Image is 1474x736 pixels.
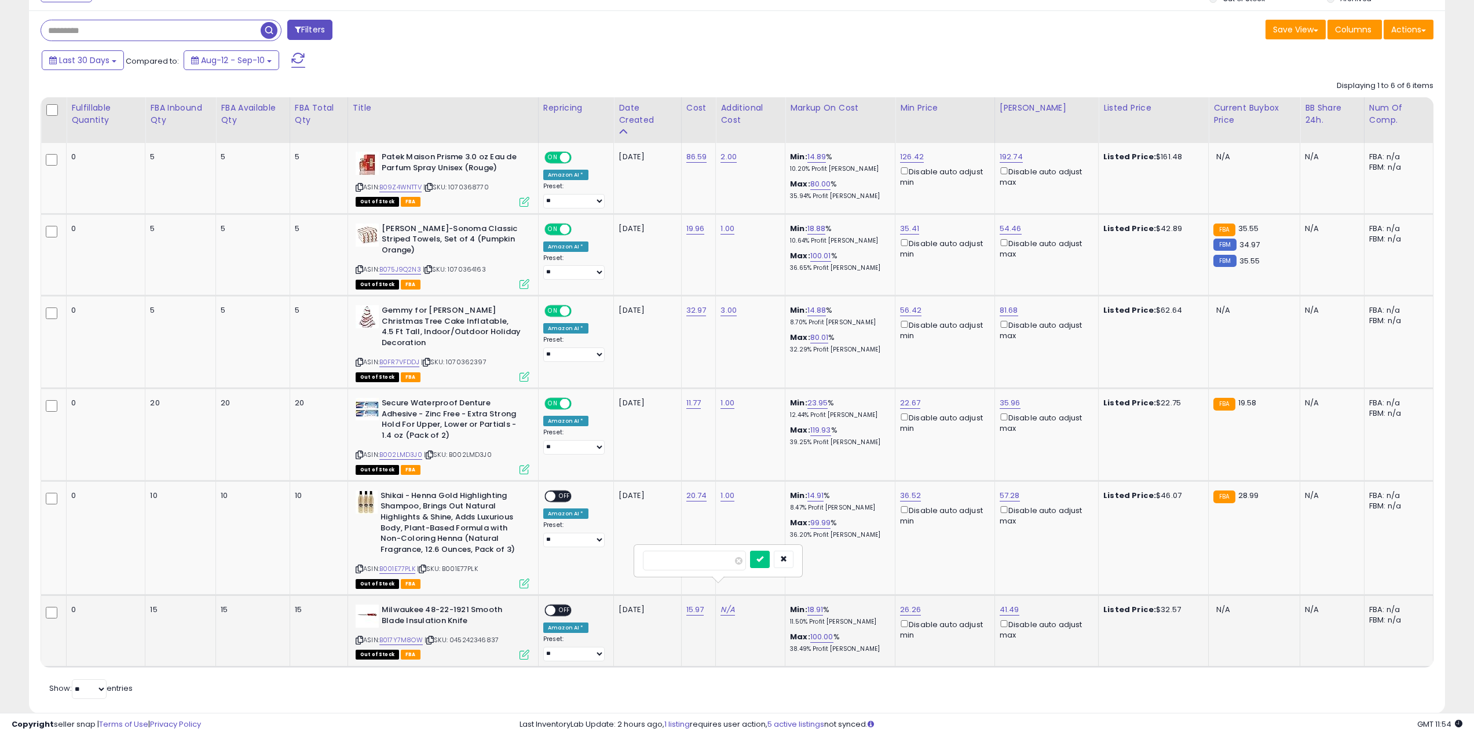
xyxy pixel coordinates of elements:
a: 1.00 [720,223,734,235]
span: ON [546,399,560,409]
div: [DATE] [619,605,665,615]
p: 10.20% Profit [PERSON_NAME] [790,165,886,173]
a: 5 active listings [767,719,824,730]
div: 0 [71,490,136,501]
div: Disable auto adjust min [900,318,986,341]
a: 20.74 [686,490,707,501]
div: FBA: n/a [1369,605,1424,615]
a: B09Z4WNTTV [379,182,422,192]
div: N/A [1305,224,1355,234]
div: Amazon AI * [543,623,588,633]
span: All listings that are currently out of stock and unavailable for purchase on Amazon [356,465,399,475]
div: Preset: [543,635,605,661]
div: 15 [295,605,339,615]
div: 0 [71,305,136,316]
a: 1 listing [664,719,690,730]
b: Milwaukee 48-22-1921 Smooth Blade Insulation Knife [382,605,522,629]
div: % [790,305,886,327]
span: Last 30 Days [59,54,109,66]
b: Max: [790,332,810,343]
b: Listed Price: [1103,604,1156,615]
div: FBA: n/a [1369,152,1424,162]
b: Min: [790,305,807,316]
a: 54.46 [1000,223,1022,235]
div: ASIN: [356,152,529,206]
div: % [790,251,886,272]
div: 20 [221,398,281,408]
div: % [790,398,886,419]
span: All listings that are currently out of stock and unavailable for purchase on Amazon [356,372,399,382]
div: 20 [150,398,207,408]
p: 35.94% Profit [PERSON_NAME] [790,192,886,200]
span: All listings that are currently out of stock and unavailable for purchase on Amazon [356,197,399,207]
button: Filters [287,20,332,40]
a: 35.41 [900,223,919,235]
div: Last InventoryLab Update: 2 hours ago, requires user action, not synced. [520,719,1462,730]
span: | SKU: B002LMD3J0 [424,450,492,459]
b: Max: [790,517,810,528]
div: Preset: [543,429,605,455]
span: | SKU: 1070364163 [423,265,486,274]
span: 35.55 [1239,255,1260,266]
div: 5 [150,305,207,316]
b: Max: [790,424,810,435]
div: % [790,632,886,653]
div: Disable auto adjust max [1000,504,1089,526]
a: 2.00 [720,151,737,163]
div: FBM: n/a [1369,501,1424,511]
span: FBA [401,197,420,207]
div: Disable auto adjust max [1000,165,1089,188]
div: 10 [221,490,281,501]
div: Disable auto adjust min [900,237,986,259]
div: Amazon AI * [543,323,588,334]
span: N/A [1216,151,1230,162]
div: 5 [295,224,339,234]
span: OFF [570,153,588,163]
div: [DATE] [619,398,665,408]
div: 15 [150,605,207,615]
div: 10 [150,490,207,501]
span: ON [546,153,560,163]
div: FBA: n/a [1369,490,1424,501]
div: Disable auto adjust min [900,411,986,434]
div: Current Buybox Price [1213,102,1295,126]
a: 80.01 [810,332,829,343]
a: 100.00 [810,631,833,643]
a: 57.28 [1000,490,1020,501]
a: Terms of Use [99,719,148,730]
div: 5 [150,152,207,162]
small: FBA [1213,224,1235,236]
span: FBA [401,650,420,660]
div: $62.64 [1103,305,1199,316]
div: Amazon AI * [543,170,588,180]
div: Disable auto adjust max [1000,618,1089,640]
div: $46.07 [1103,490,1199,501]
a: 35.96 [1000,397,1021,409]
div: FBA Available Qty [221,102,285,126]
div: 5 [221,152,281,162]
div: Disable auto adjust min [900,504,986,526]
div: Disable auto adjust min [900,618,986,640]
a: N/A [720,604,734,616]
div: 5 [295,305,339,316]
div: N/A [1305,605,1355,615]
img: 41Hl7G9pm+L._SL40_.jpg [356,305,379,328]
div: [DATE] [619,224,665,234]
div: Preset: [543,336,605,362]
span: Compared to: [126,56,179,67]
div: Amazon AI * [543,416,588,426]
span: | SKU: B001E77PLK [417,564,478,573]
div: Amazon AI * [543,508,588,519]
div: Disable auto adjust max [1000,318,1089,341]
div: % [790,605,886,626]
a: 18.88 [807,223,826,235]
div: 5 [295,152,339,162]
a: 36.52 [900,490,921,501]
button: Save View [1265,20,1326,39]
a: B075J9Q2N3 [379,265,421,274]
div: Additional Cost [720,102,780,126]
img: 515gmZgsPaL._SL40_.jpg [356,398,379,420]
div: ASIN: [356,398,529,473]
small: FBM [1213,255,1236,267]
strong: Copyright [12,719,54,730]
